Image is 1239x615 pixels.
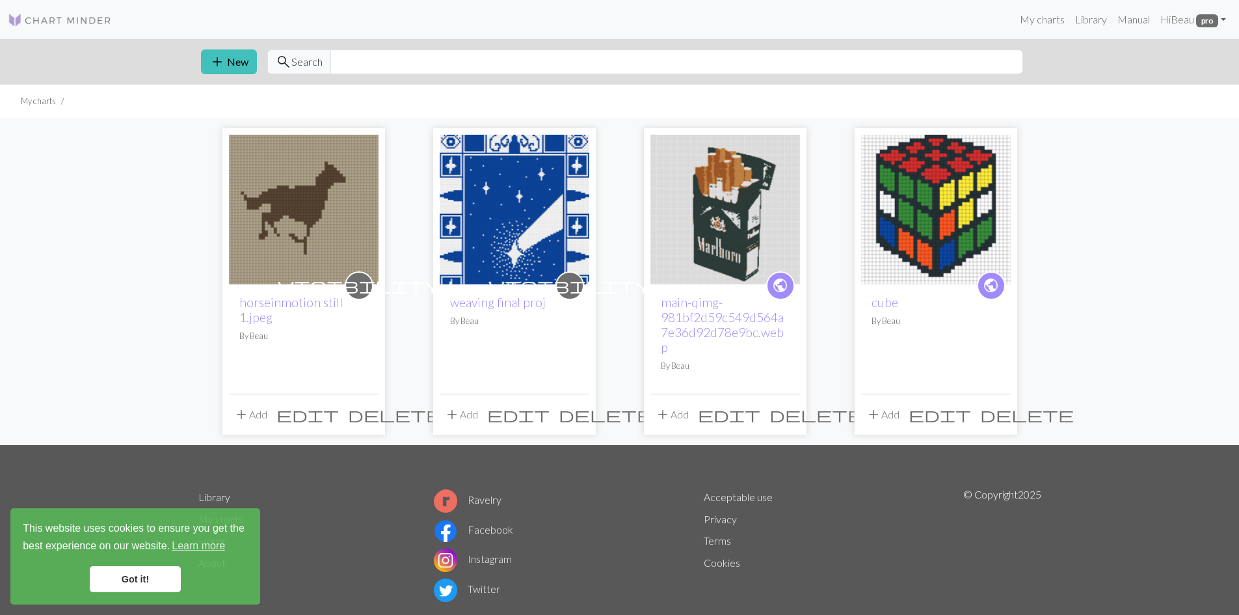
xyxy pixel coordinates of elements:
[861,135,1011,284] img: test2
[278,273,440,299] i: private
[239,295,343,325] a: horseinmotion still 1.jpeg
[976,402,1078,427] button: Delete
[866,405,881,424] span: add
[980,405,1074,424] span: delete
[693,402,765,427] button: Edit
[772,273,788,299] i: public
[239,330,368,342] p: By Beau
[872,295,898,310] a: cube
[872,315,1000,327] p: By Beau
[434,489,457,513] img: Ravelry logo
[977,271,1006,300] a: public
[434,549,457,572] img: Instagram logo
[704,491,773,503] a: Acceptable use
[488,273,651,299] i: private
[278,275,440,295] span: visibility
[23,521,248,556] span: This website uses cookies to ensure you get the best experience on our website.
[909,405,971,424] span: edit
[450,315,579,327] p: By Beau
[229,202,379,214] a: horseinmotion still 1.jpeg
[661,295,784,355] a: main-qimg-981bf2d59c549d564a7e36d92d78e9bc.webp
[434,579,457,602] img: Twitter logo
[487,405,550,424] span: edit
[272,402,343,427] button: Edit
[10,508,260,605] div: cookieconsent
[765,402,868,427] button: Delete
[348,405,442,424] span: delete
[434,493,501,506] a: Ravelry
[450,295,546,310] a: weaving final proj
[983,273,999,299] i: public
[1015,7,1070,33] a: My charts
[440,402,483,427] button: Add
[276,407,339,422] i: Edit
[650,402,693,427] button: Add
[170,536,227,556] a: learn more about cookies
[434,519,457,543] img: Facebook logo
[661,360,790,372] p: By Beau
[861,402,904,427] button: Add
[963,487,1041,605] p: © Copyright 2025
[233,405,249,424] span: add
[1070,7,1112,33] a: Library
[434,582,500,595] a: Twitter
[1112,7,1155,33] a: Manual
[704,534,731,547] a: Terms
[904,402,976,427] button: Edit
[704,556,740,569] a: Cookies
[1155,7,1231,33] a: HiBeau pro
[766,271,795,300] a: public
[559,405,652,424] span: delete
[655,405,671,424] span: add
[90,566,181,592] a: dismiss cookie message
[1196,14,1218,27] span: pro
[209,53,225,71] span: add
[343,402,446,427] button: Delete
[650,135,800,284] img: main-qimg-981bf2d59c549d564a7e36d92d78e9bc.webp
[440,135,589,284] img: weaving final proj
[704,513,737,525] a: Privacy
[909,407,971,422] i: Edit
[291,54,323,70] span: Search
[229,135,379,284] img: horseinmotion still 1.jpeg
[554,402,657,427] button: Delete
[698,405,760,424] span: edit
[201,49,257,74] button: New
[698,407,760,422] i: Edit
[198,491,230,503] a: Library
[8,12,112,28] img: Logo
[772,275,788,295] span: public
[21,95,56,107] li: My charts
[488,275,651,295] span: visibility
[483,402,554,427] button: Edit
[861,202,1011,214] a: test2
[229,402,272,427] button: Add
[983,275,999,295] span: public
[276,405,339,424] span: edit
[276,53,291,71] span: search
[444,405,460,424] span: add
[434,553,512,565] a: Instagram
[440,202,589,214] a: weaving final proj
[487,407,550,422] i: Edit
[769,405,863,424] span: delete
[434,523,513,536] a: Facebook
[650,202,800,214] a: main-qimg-981bf2d59c549d564a7e36d92d78e9bc.webp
